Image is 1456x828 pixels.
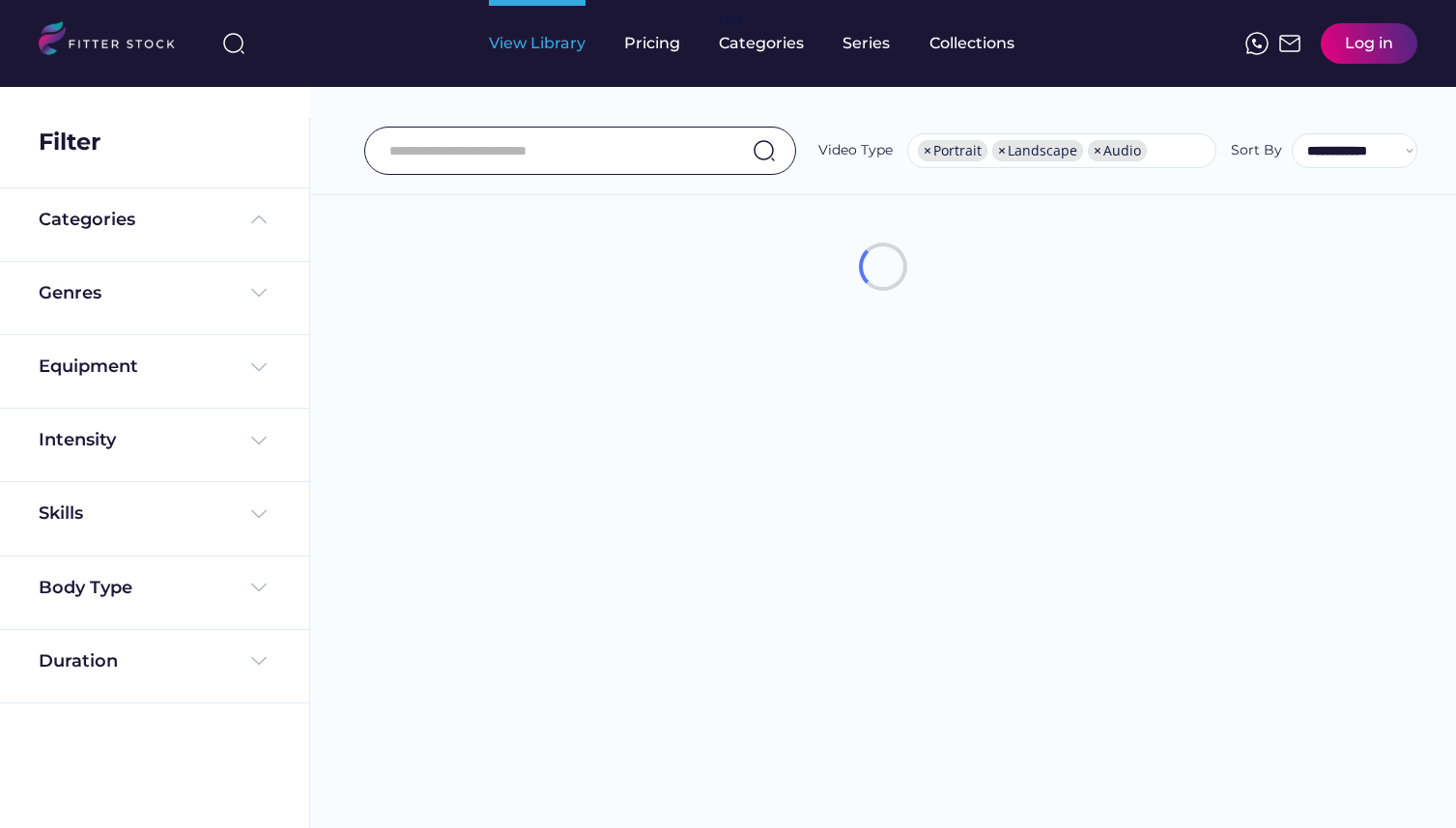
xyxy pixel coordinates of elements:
[918,140,987,161] li: Portrait
[39,126,100,158] div: Filter
[1245,32,1269,55] img: meteor-icons_whatsapp%20%281%29.svg
[247,649,271,672] img: Frame%20%284%29.svg
[247,576,271,599] img: Frame%20%284%29.svg
[1345,33,1393,54] div: Log in
[247,356,271,379] img: Frame%20%284%29.svg
[39,649,118,673] div: Duration
[247,208,271,231] img: Frame%20%285%29.svg
[719,33,804,54] div: Categories
[624,33,680,54] div: Pricing
[1231,141,1282,160] div: Sort By
[1094,144,1101,157] span: ×
[489,33,585,54] div: View Library
[719,10,744,29] div: fvck
[247,502,271,526] img: Frame%20%284%29.svg
[222,32,245,55] img: search-normal%203.svg
[818,141,893,160] div: Video Type
[929,33,1014,54] div: Collections
[39,21,191,61] img: LOGO.svg
[247,281,271,304] img: Frame%20%284%29.svg
[1278,32,1301,55] img: Frame%2051.svg
[1088,140,1147,161] li: Audio
[39,355,138,379] div: Equipment
[39,501,87,526] div: Skills
[39,576,132,600] div: Body Type
[247,429,271,452] img: Frame%20%284%29.svg
[39,281,101,305] div: Genres
[39,428,116,452] div: Intensity
[842,33,891,54] div: Series
[39,208,135,232] div: Categories
[992,140,1083,161] li: Landscape
[753,139,776,162] img: search-normal.svg
[924,144,931,157] span: ×
[998,144,1006,157] span: ×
